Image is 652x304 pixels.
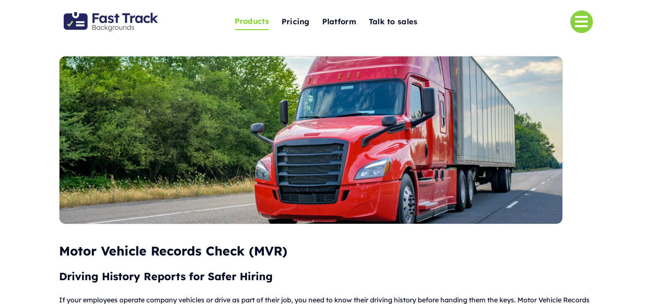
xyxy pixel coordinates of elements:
[322,13,356,31] a: Platform
[235,15,269,28] span: Products
[64,11,158,20] a: Fast Track Backgrounds Logo
[570,10,593,33] a: Link to #
[59,243,287,259] span: Motor Vehicle Records Check (MVR)
[64,12,158,31] img: Fast Track Backgrounds Logo
[193,1,460,43] nav: One Page
[282,13,310,31] a: Pricing
[369,15,418,28] span: Talk to sales
[322,15,356,28] span: Platform
[282,15,310,28] span: Pricing
[59,270,273,283] span: Driving History Reports for Safer Hiring
[369,13,418,31] a: Talk to sales
[60,56,562,224] img: Motor Vehicle Report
